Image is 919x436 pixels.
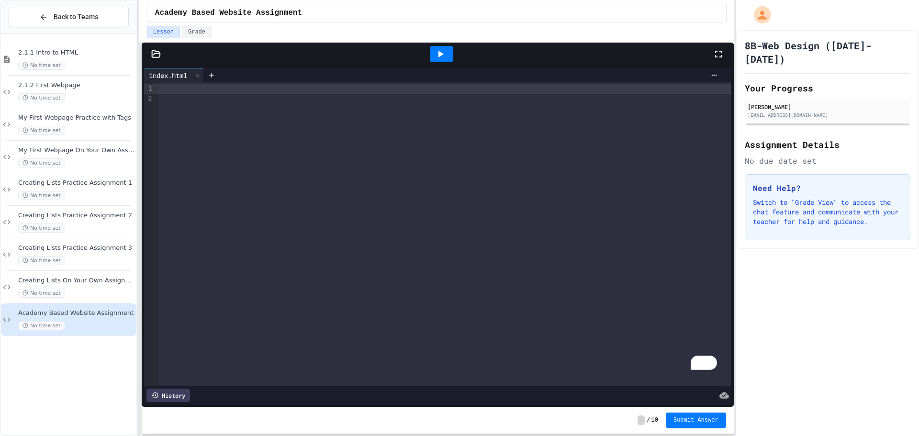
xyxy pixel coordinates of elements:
span: No time set [18,224,65,233]
span: No time set [18,93,65,102]
button: Grade [182,26,212,38]
span: 2.1.1 Intro to HTML [18,49,134,57]
div: index.html [144,68,204,82]
div: No due date set [745,155,910,167]
span: Creating Lists Practice Assignment 1 [18,179,134,187]
button: Submit Answer [666,413,726,428]
span: Submit Answer [673,416,718,424]
h3: Need Help? [753,182,902,194]
span: My First Webpage On Your Own Asssignment [18,146,134,155]
span: No time set [18,158,65,168]
div: History [146,389,190,402]
p: Switch to "Grade View" to access the chat feature and communicate with your teacher for help and ... [753,198,902,226]
span: No time set [18,321,65,330]
div: index.html [144,70,192,80]
span: No time set [18,191,65,200]
div: [PERSON_NAME] [748,102,908,111]
div: [EMAIL_ADDRESS][DOMAIN_NAME] [748,112,908,119]
button: Back to Teams [9,7,129,27]
span: No time set [18,61,65,70]
span: 10 [651,416,658,424]
div: My Account [744,4,773,26]
span: / [647,416,650,424]
h1: 8B-Web Design ([DATE]-[DATE]) [745,39,910,66]
span: No time set [18,289,65,298]
span: 2.1.2 First Webpage [18,81,134,89]
button: Lesson [147,26,180,38]
span: Creating Lists On Your Own Assignment [18,277,134,285]
div: 1 [144,84,154,94]
h2: Your Progress [745,81,910,95]
div: To enrich screen reader interactions, please activate Accessibility in Grammarly extension settings [158,82,731,386]
span: Academy Based Website Assignment [155,7,302,19]
span: No time set [18,126,65,135]
span: Creating Lists Practice Assignment 2 [18,212,134,220]
span: - [638,415,645,425]
div: 2 [144,94,154,103]
span: Creating Lists Practice Assignment 3 [18,244,134,252]
span: My First Webpage Practice with Tags [18,114,134,122]
span: Academy Based Website Assignment [18,309,134,317]
span: Back to Teams [54,12,98,22]
span: No time set [18,256,65,265]
h2: Assignment Details [745,138,910,151]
